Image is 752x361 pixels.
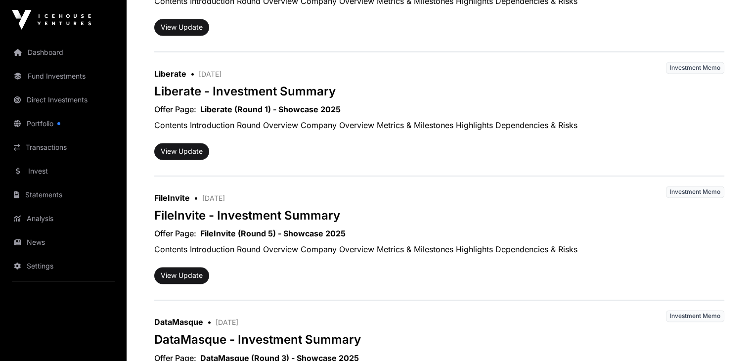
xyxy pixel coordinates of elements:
a: Transactions [8,136,119,158]
a: Invest [8,160,119,182]
a: Liberate [154,69,186,79]
iframe: Chat Widget [703,314,752,361]
a: DataMasque - Investment Summary [154,332,361,347]
span: [DATE] [199,70,221,78]
button: View Update [154,267,209,284]
a: Dashboard [8,42,119,63]
span: Investment Memo [666,62,724,74]
span: Investment Memo [666,186,724,198]
button: View Update [154,19,209,36]
span: • [190,193,202,203]
a: FileInvite - Investment Summary [154,208,340,223]
p: Contents Introduction Round Overview Company Overview Metrics & Milestones Highlights Dependencie... [154,115,724,135]
span: Investment Memo [666,310,724,322]
p: Offer Page: [154,227,200,239]
button: View Update [154,143,209,160]
a: DataMasque [154,317,203,327]
a: FileInvite [154,193,190,203]
p: Contents Introduction Round Overview Company Overview Metrics & Milestones Highlights Dependencie... [154,239,724,259]
a: Fund Investments [8,65,119,87]
span: • [186,69,199,79]
a: Settings [8,255,119,277]
p: Offer Page: [154,103,200,115]
span: [DATE] [202,194,225,202]
span: [DATE] [216,318,238,326]
a: Statements [8,184,119,206]
img: Icehouse Ventures Logo [12,10,91,30]
a: Liberate (Round 1) - Showcase 2025 [200,103,341,115]
a: Direct Investments [8,89,119,111]
a: FileInvite (Round 5) - Showcase 2025 [200,227,346,239]
a: News [8,231,119,253]
a: Portfolio [8,113,119,135]
a: Analysis [8,208,119,229]
a: Liberate - Investment Summary [154,84,336,98]
span: • [203,317,216,327]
